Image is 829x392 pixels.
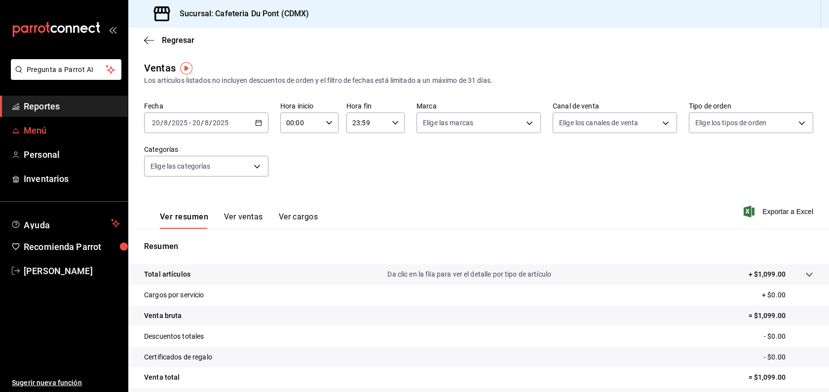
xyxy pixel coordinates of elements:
label: Tipo de orden [689,103,813,109]
span: Elige los tipos de orden [695,118,766,128]
p: Venta bruta [144,311,182,321]
p: + $1,099.00 [749,269,786,280]
span: - [189,119,191,127]
span: / [209,119,212,127]
button: Pregunta a Parrot AI [11,59,121,80]
input: -- [163,119,168,127]
input: ---- [171,119,188,127]
p: Venta total [144,372,180,383]
span: Reportes [24,100,120,113]
label: Fecha [144,103,268,109]
p: = $1,099.00 [749,372,813,383]
button: Regresar [144,36,194,45]
label: Hora inicio [280,103,339,109]
span: Elige los canales de venta [559,118,638,128]
a: Pregunta a Parrot AI [7,71,121,82]
span: Regresar [162,36,194,45]
p: Certificados de regalo [144,352,212,362]
span: Sugerir nueva función [12,378,120,388]
span: Recomienda Parrot [24,240,120,253]
div: Los artículos listados no incluyen descuentos de orden y el filtro de fechas está limitado a un m... [144,75,813,86]
h3: Sucursal: Cafeteria Du Pont (CDMX) [172,8,309,20]
span: [PERSON_NAME] [24,264,120,278]
span: Elige las categorías [151,161,211,171]
button: open_drawer_menu [109,26,116,34]
p: Resumen [144,241,813,252]
span: / [168,119,171,127]
input: -- [204,119,209,127]
label: Hora fin [346,103,405,109]
label: Categorías [144,146,268,153]
button: Ver cargos [279,212,318,229]
label: Marca [416,103,541,109]
span: / [201,119,204,127]
input: -- [151,119,160,127]
button: Ver ventas [224,212,263,229]
p: Cargos por servicio [144,290,204,300]
span: Pregunta a Parrot AI [27,65,106,75]
p: Da clic en la fila para ver el detalle por tipo de artículo [387,269,551,280]
span: Menú [24,124,120,137]
span: / [160,119,163,127]
p: - $0.00 [764,331,813,342]
input: ---- [212,119,229,127]
p: Descuentos totales [144,331,204,342]
label: Canal de venta [553,103,677,109]
p: Total artículos [144,269,190,280]
img: Tooltip marker [180,62,192,74]
p: = $1,099.00 [749,311,813,321]
div: Ventas [144,61,176,75]
div: navigation tabs [160,212,318,229]
span: Inventarios [24,172,120,185]
input: -- [192,119,201,127]
button: Exportar a Excel [746,206,813,217]
span: Personal [24,148,120,161]
p: + $0.00 [762,290,813,300]
span: Elige las marcas [423,118,473,128]
button: Ver resumen [160,212,208,229]
span: Ayuda [24,217,107,229]
p: - $0.00 [764,352,813,362]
